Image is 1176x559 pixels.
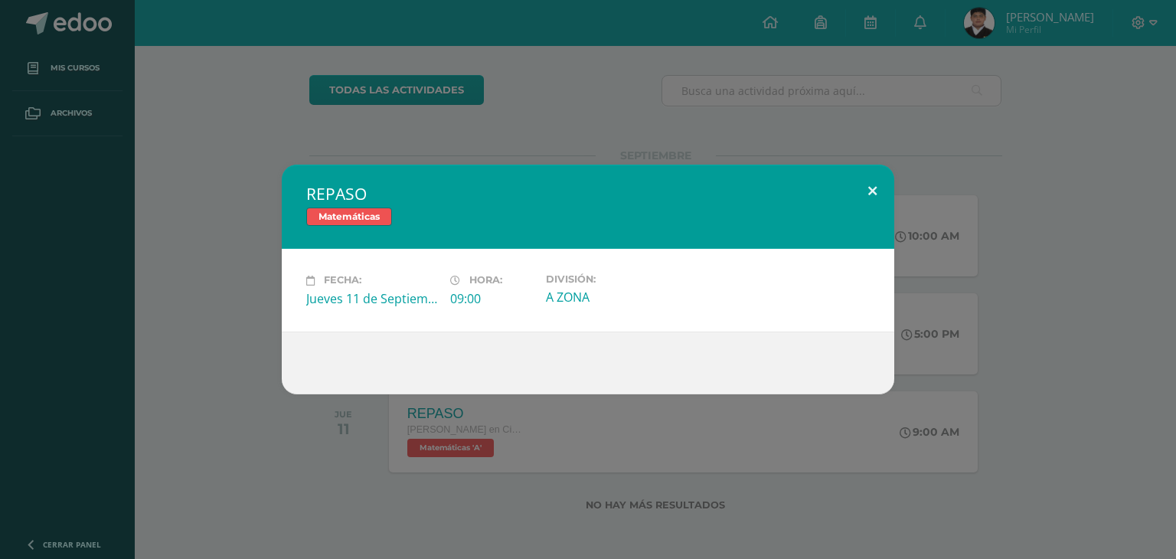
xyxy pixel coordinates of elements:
h2: REPASO [306,183,870,204]
span: Fecha: [324,275,361,286]
button: Close (Esc) [851,165,894,217]
div: A ZONA [546,289,678,306]
div: 09:00 [450,290,534,307]
label: División: [546,273,678,285]
span: Matemáticas [306,208,392,226]
span: Hora: [469,275,502,286]
div: Jueves 11 de Septiembre [306,290,438,307]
